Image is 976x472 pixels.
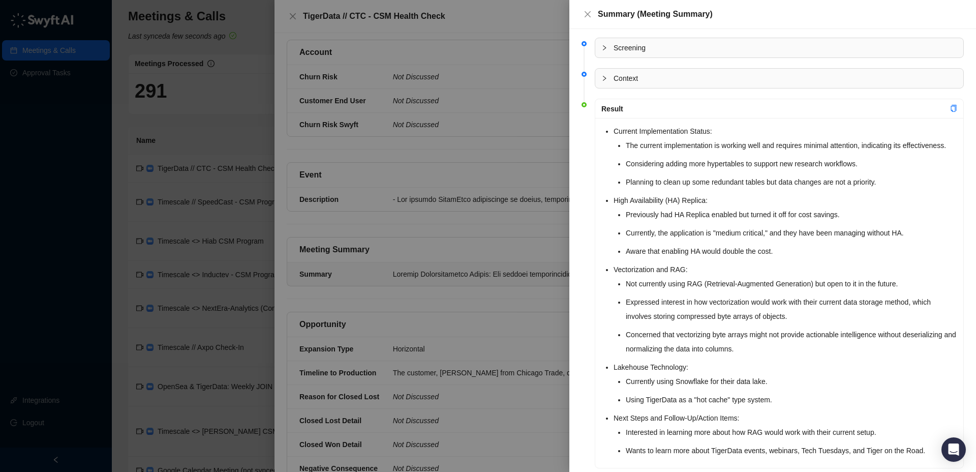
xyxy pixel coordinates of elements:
button: Close [582,8,594,20]
li: Not currently using RAG (Retrieval-Augmented Generation) but open to it in the future. [626,277,957,291]
div: Summary (Meeting Summary) [598,8,964,20]
li: Aware that enabling HA would double the cost. [626,244,957,258]
span: collapsed [601,45,607,51]
span: collapsed [601,75,607,81]
li: High Availability (HA) Replica: [614,193,957,258]
li: Next Steps and Follow-Up/Action Items: [614,411,957,458]
li: Currently, the application is "medium critical," and they have been managing without HA. [626,226,957,240]
div: Open Intercom Messenger [941,437,966,462]
li: The current implementation is working well and requires minimal attention, indicating its effecti... [626,138,957,153]
span: copy [950,105,957,112]
li: Vectorization and RAG: [614,262,957,356]
span: Screening [614,42,957,53]
div: Result [601,103,950,114]
li: Lakehouse Technology: [614,360,957,407]
span: Context [614,73,957,84]
li: Using TigerData as a "hot cache" type system. [626,393,957,407]
li: Interested in learning more about how RAG would work with their current setup. [626,425,957,439]
li: Wants to learn more about TigerData events, webinars, Tech Tuesdays, and Tiger on the Road. [626,444,957,458]
div: Context [595,69,963,88]
li: Previously had HA Replica enabled but turned it off for cost savings. [626,208,957,222]
li: Concerned that vectorizing byte arrays might not provide actionable intelligence without deserial... [626,328,957,356]
li: Current Implementation Status: [614,124,957,189]
li: Expressed interest in how vectorization would work with their current data storage method, which ... [626,295,957,323]
li: Currently using Snowflake for their data lake. [626,374,957,389]
div: Screening [595,38,963,57]
li: Planning to clean up some redundant tables but data changes are not a priority. [626,175,957,189]
span: close [584,10,592,18]
li: Considering adding more hypertables to support new research workflows. [626,157,957,171]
